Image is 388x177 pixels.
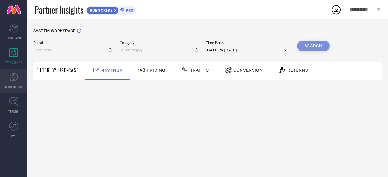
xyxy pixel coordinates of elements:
[120,41,199,45] span: Category
[33,47,112,53] input: Select brand
[206,47,289,54] input: Select time period
[5,36,23,40] span: SCORECARDS
[190,68,209,73] span: Traffic
[5,85,23,89] span: SUGGESTIONS
[87,8,114,13] span: SUBSCRIBE
[5,60,22,65] span: WORKSPACE
[233,68,263,73] span: Conversion
[206,41,289,45] span: Time Period
[11,134,17,138] span: FWD
[120,47,199,53] input: Select category
[124,8,133,13] span: PRO
[86,5,136,15] a: SUBSCRIBEPRO
[35,4,83,16] span: Partner Insights
[147,68,166,73] span: Pricing
[331,4,342,15] div: Open download list
[36,67,79,74] span: Filter By Use-Case
[33,28,75,33] span: SYSTEM WORKSPACE
[33,41,112,45] span: Brand
[8,109,19,114] span: TRENDS
[102,68,122,73] span: Revenue
[287,68,308,73] span: Returns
